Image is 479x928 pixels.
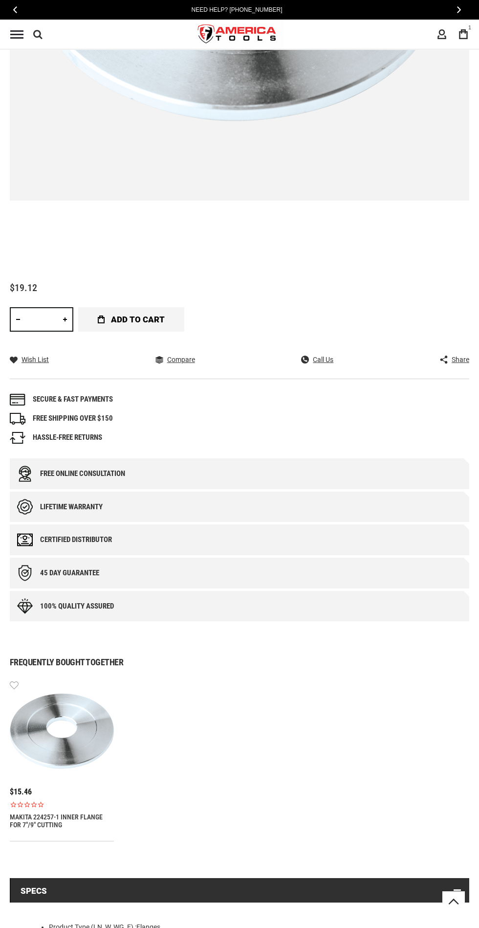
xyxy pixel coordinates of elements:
[10,355,49,364] a: Wish List
[313,356,333,363] span: Call Us
[40,569,99,577] div: 45 day Guarantee
[10,394,25,406] img: payments
[22,356,49,363] span: Wish List
[33,432,102,443] div: HASSLE-FREE RETURNS
[190,16,284,53] img: America Tools
[301,355,333,364] a: Call Us
[190,16,284,53] a: store logo
[40,602,114,611] div: 100% quality assured
[10,282,37,294] span: $19.12
[40,470,125,478] div: Free online consultation
[167,356,195,363] span: Compare
[454,25,473,44] a: 1
[40,503,103,511] div: Lifetime warranty
[155,355,195,364] a: Compare
[111,307,165,332] span: Add to Cart
[10,813,114,829] a: MAKITA 224257-1 INNER FLANGE FOR 7"/9" CUTTING
[33,394,113,405] div: Secure & fast payments
[10,30,23,39] div: Menu
[10,787,32,796] span: $15.46
[10,658,469,667] h1: Frequently bought together
[457,6,461,13] span: Next
[40,536,112,544] div: Certified Distributor
[187,317,318,321] iframe: Secure express checkout frame
[33,413,113,424] div: FREE SHIPPING OVER $150
[10,413,25,425] img: shipping
[10,878,469,903] a: Specs
[10,432,25,444] img: returns
[188,5,285,15] a: Need Help? [PHONE_NUMBER]
[10,801,114,808] span: Rated 0.0 out of 5 stars 0 reviews
[13,6,17,13] span: Previous
[78,307,184,332] button: Add to Cart
[468,25,471,30] span: 1
[452,356,469,363] span: Share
